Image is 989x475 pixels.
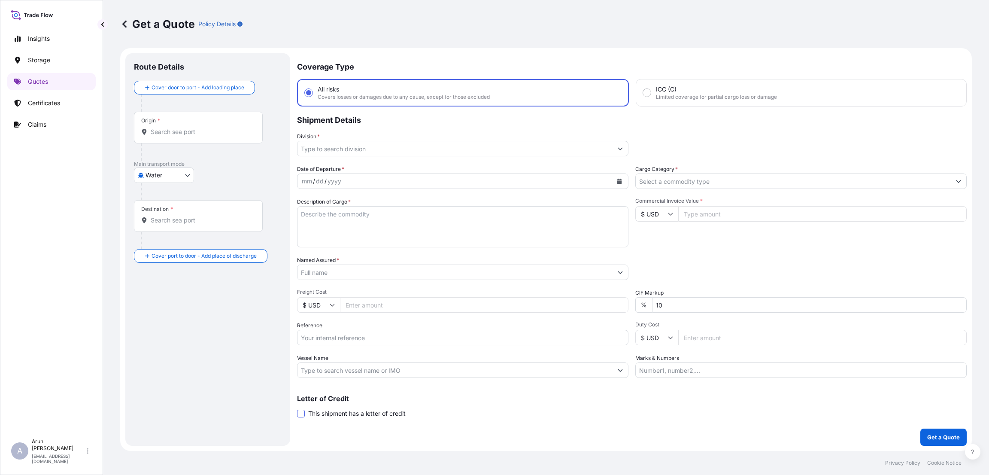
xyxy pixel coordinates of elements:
div: / [313,176,315,186]
span: Date of Departure [297,165,344,174]
button: Show suggestions [613,141,628,156]
p: Get a Quote [120,17,195,31]
input: Type to search division [297,141,613,156]
button: Cover door to port - Add loading place [134,81,255,94]
span: ICC (C) [656,85,677,94]
input: Enter amount [678,330,967,345]
label: Named Assured [297,256,339,265]
div: year, [327,176,342,186]
p: [EMAIL_ADDRESS][DOMAIN_NAME] [32,454,85,464]
div: % [635,297,652,313]
p: Main transport mode [134,161,282,167]
label: Vessel Name [297,354,328,362]
a: Certificates [7,94,96,112]
p: Storage [28,56,50,64]
label: Reference [297,321,322,330]
span: This shipment has a letter of credit [308,409,406,418]
span: Duty Cost [635,321,967,328]
p: Claims [28,120,46,129]
p: Letter of Credit [297,395,967,402]
p: Arun [PERSON_NAME] [32,438,85,452]
a: Quotes [7,73,96,90]
span: Cover port to door - Add place of discharge [152,252,257,260]
button: Show suggestions [613,265,628,280]
label: Division [297,132,320,141]
a: Insights [7,30,96,47]
input: Number1, number2,... [635,362,967,378]
input: Enter amount [340,297,628,313]
p: Coverage Type [297,53,967,79]
p: Quotes [28,77,48,86]
p: Certificates [28,99,60,107]
p: Shipment Details [297,107,967,132]
span: Cover door to port - Add loading place [152,83,244,92]
input: Select a commodity type [636,174,951,189]
div: / [325,176,327,186]
span: All risks [318,85,339,94]
button: Show suggestions [613,362,628,378]
label: CIF Markup [635,289,664,297]
input: Enter percentage [652,297,967,313]
input: ICC (C)Limited coverage for partial cargo loss or damage [643,89,651,97]
label: Marks & Numbers [635,354,679,362]
p: Get a Quote [927,433,960,442]
span: Commercial Invoice Value [635,198,967,204]
a: Claims [7,116,96,133]
span: Limited coverage for partial cargo loss or damage [656,94,777,100]
button: Get a Quote [920,429,967,446]
div: month, [301,176,313,186]
a: Privacy Policy [885,460,920,466]
a: Cookie Notice [927,460,962,466]
button: Calendar [613,174,626,188]
p: Policy Details [198,20,236,28]
input: Full name [297,265,613,280]
input: All risksCovers losses or damages due to any cause, except for those excluded [305,89,312,97]
a: Storage [7,52,96,69]
span: Covers losses or damages due to any cause, except for those excluded [318,94,490,100]
button: Cover port to door - Add place of discharge [134,249,267,263]
input: Type amount [678,206,967,222]
button: Show suggestions [951,174,966,189]
label: Cargo Category [635,165,678,174]
input: Type to search vessel name or IMO [297,362,613,378]
span: Water [146,171,162,180]
input: Destination [151,216,252,225]
label: Description of Cargo [297,198,351,206]
span: Freight Cost [297,289,628,295]
input: Your internal reference [297,330,628,345]
input: Origin [151,128,252,136]
span: A [17,447,22,455]
div: day, [315,176,325,186]
p: Route Details [134,62,184,72]
div: Origin [141,117,160,124]
div: Destination [141,206,173,213]
p: Insights [28,34,50,43]
button: Select transport [134,167,194,183]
